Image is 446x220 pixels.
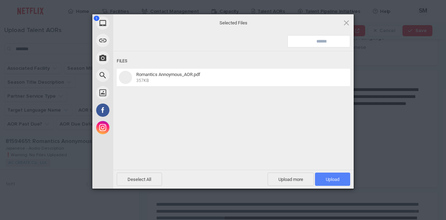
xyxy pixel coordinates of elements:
span: Click here or hit ESC to close picker [343,19,350,26]
div: Files [117,55,350,68]
span: Romantics Annoymous_AOR.pdf [136,72,200,77]
div: Link (URL) [92,32,176,49]
span: Selected Files [164,20,303,26]
div: Take Photo [92,49,176,67]
span: Upload [326,177,339,182]
div: Facebook [92,101,176,119]
span: 1 [94,16,99,21]
span: Upload more [268,173,314,186]
span: 357KB [136,78,149,83]
span: Deselect All [117,173,162,186]
span: Romantics Annoymous_AOR.pdf [134,72,341,83]
div: My Device [92,14,176,32]
div: Unsplash [92,84,176,101]
span: Upload [315,173,350,186]
div: Web Search [92,67,176,84]
div: Instagram [92,119,176,136]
